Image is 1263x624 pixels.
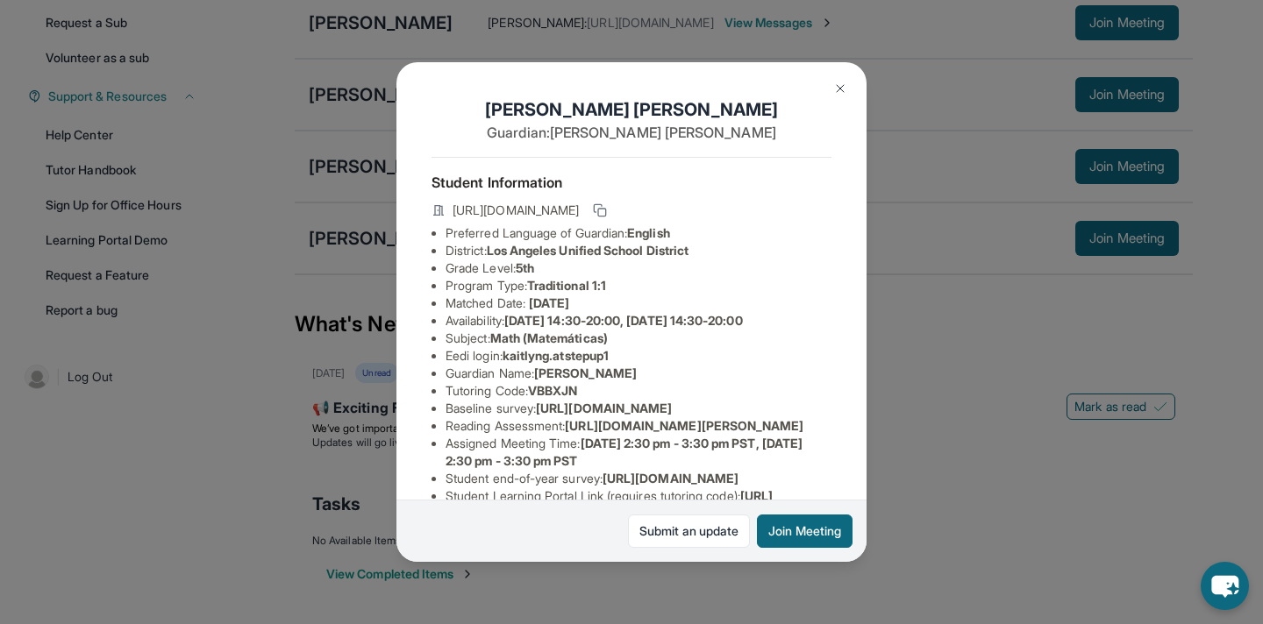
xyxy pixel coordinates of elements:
span: [DATE] 14:30-20:00, [DATE] 14:30-20:00 [504,313,743,328]
span: [DATE] 2:30 pm - 3:30 pm PST, [DATE] 2:30 pm - 3:30 pm PST [446,436,803,468]
li: Baseline survey : [446,400,831,417]
li: Student Learning Portal Link (requires tutoring code) : [446,487,831,522]
li: Preferred Language of Guardian: [446,224,831,242]
span: [URL][DOMAIN_NAME] [603,471,739,486]
span: VBBXJN [528,383,577,398]
span: [URL][DOMAIN_NAME] [453,202,579,219]
span: Math (Matemáticas) [490,330,608,345]
h1: [PERSON_NAME] [PERSON_NAME] [432,97,831,122]
li: Student end-of-year survey : [446,470,831,487]
li: Eedi login : [446,347,831,365]
span: Los Angeles Unified School District [487,243,689,258]
span: [URL][DOMAIN_NAME][PERSON_NAME] [565,418,803,433]
li: Guardian Name : [446,365,831,382]
a: Submit an update [628,514,750,548]
h4: Student Information [432,172,831,193]
button: Copy link [589,200,610,221]
span: [DATE] [529,295,569,310]
li: Assigned Meeting Time : [446,435,831,470]
span: kaitlyng.atstepup1 [503,348,609,363]
li: Reading Assessment : [446,417,831,435]
li: Grade Level: [446,259,831,277]
li: Tutoring Code : [446,382,831,400]
span: [PERSON_NAME] [534,365,637,380]
li: Matched Date: [446,294,831,312]
button: Join Meeting [757,514,853,548]
button: chat-button [1201,562,1249,610]
p: Guardian: [PERSON_NAME] [PERSON_NAME] [432,122,831,143]
li: Program Type: [446,277,831,294]
span: 5th [516,260,534,275]
span: English [627,225,670,240]
span: [URL][DOMAIN_NAME] [536,401,672,415]
li: Availability: [446,312,831,330]
li: District: [446,242,831,259]
li: Subject : [446,330,831,347]
span: Traditional 1:1 [527,278,606,293]
img: Close Icon [833,82,847,96]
